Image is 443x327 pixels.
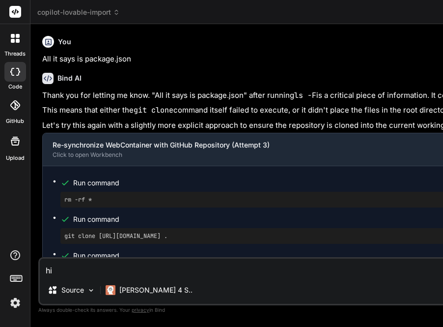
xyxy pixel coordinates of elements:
[294,90,316,100] code: ls -F
[4,50,26,58] label: threads
[87,286,95,295] img: Pick Models
[119,285,193,295] p: [PERSON_NAME] 4 S..
[61,285,84,295] p: Source
[6,154,25,162] label: Upload
[8,83,22,91] label: code
[58,37,71,47] h6: You
[132,307,149,313] span: privacy
[57,73,82,83] h6: Bind AI
[134,105,173,115] code: git clone
[37,7,120,17] span: copilot-lovable-import
[106,285,115,295] img: Claude 4 Sonnet
[7,295,24,311] img: settings
[6,117,24,125] label: GitHub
